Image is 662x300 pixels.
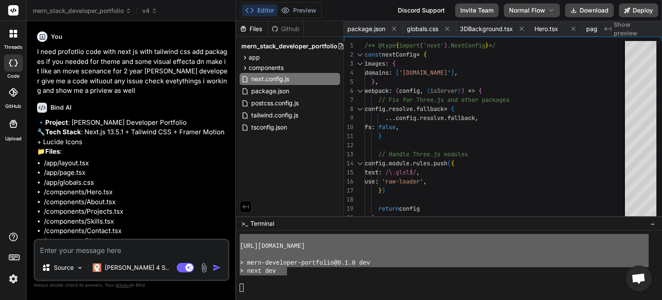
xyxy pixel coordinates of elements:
[240,267,276,275] span: > next dev
[409,159,413,167] span: .
[344,68,353,77] div: 4
[375,177,378,185] span: :
[344,141,353,150] div: 12
[375,78,378,85] span: ,
[534,25,558,33] span: Hero.tsx
[378,168,382,176] span: :
[344,95,353,104] div: 7
[423,51,427,58] span: {
[399,205,420,212] span: config
[344,123,353,132] div: 10
[619,3,658,17] button: Deploy
[451,105,454,113] span: {
[385,159,389,167] span: .
[45,128,81,136] strong: Tech Stack
[372,78,375,85] span: }
[93,263,101,272] img: Claude 4 Sonnet
[478,87,482,95] span: {
[454,69,458,76] span: ,
[142,6,157,15] span: v4
[420,87,423,95] span: ,
[365,51,382,58] span: const
[375,214,378,221] span: ,
[586,25,611,33] span: page.tsx
[372,214,375,221] span: }
[416,168,420,176] span: ,
[6,272,21,286] img: settings
[485,41,489,49] span: }
[444,41,447,49] span: )
[416,105,444,113] span: fallback
[347,25,385,33] span: package.json
[396,123,399,131] span: ,
[393,3,450,17] div: Discord Support
[365,105,385,113] span: config
[344,59,353,68] div: 3
[389,159,409,167] span: module
[37,118,228,157] p: 🔹 : [PERSON_NAME] Developer Portfolio 🔧 : Next.js 13.5.1 + Tailwind CSS + Framer Motion + Lucide ...
[199,263,209,273] img: attachment
[420,114,444,122] span: resolve
[413,159,430,167] span: rules
[649,217,657,231] button: −
[365,168,378,176] span: test
[447,114,475,122] span: fallback
[242,4,278,16] button: Editor
[399,87,420,95] span: config
[434,159,447,167] span: push
[389,69,392,76] span: :
[378,150,468,158] span: // Handle Three.js modules
[344,195,353,204] div: 18
[365,87,389,95] span: webpack
[430,87,458,95] span: isServer
[423,41,444,49] span: 'next'
[250,110,299,120] span: tailwind.config.js
[236,25,268,33] div: Files
[54,263,74,272] p: Source
[241,42,337,51] span: mern_stack_developer_portfolio
[392,60,396,67] span: {
[396,69,399,76] span: [
[344,213,353,222] div: 20
[389,105,413,113] span: resolve
[396,87,399,95] span: (
[250,122,288,133] span: tsconfig.json
[385,60,389,67] span: :
[378,205,399,212] span: return
[416,114,420,122] span: .
[354,59,365,68] div: Click to collapse the range.
[626,265,652,291] div: Open chat
[44,158,228,168] li: /app/layout.tsx
[44,178,228,188] li: /app/globals.css
[396,114,416,122] span: config
[461,87,465,95] span: )
[44,187,228,197] li: /components/Hero.tsx
[427,87,430,95] span: {
[44,236,228,246] li: /components/Navbar.tsx
[389,87,392,95] span: :
[33,6,131,15] span: mern_stack_developer_portfolio
[5,135,22,142] label: Upload
[468,87,475,95] span: =>
[34,281,229,289] p: Always double-check its answers. Your in Bind
[455,3,499,17] button: Invite Team
[444,105,447,113] span: =
[385,105,389,113] span: .
[382,186,385,194] span: )
[378,132,382,140] span: }
[344,159,353,168] div: 14
[365,159,385,167] span: config
[447,41,485,49] span: .NextConfig
[45,118,68,126] strong: Project
[509,6,545,15] span: Normal Flow
[278,4,320,16] button: Preview
[399,41,420,49] span: import
[250,86,290,96] span: package.json
[44,217,228,227] li: /components/Skills.tsx
[240,259,370,267] span: > mern-developer-portfolio@0.1.0 dev
[50,103,72,112] h6: Bind AI
[460,25,513,33] span: 3DBackground.tsx
[344,168,353,177] div: 15
[354,86,365,95] div: Click to collapse the range.
[413,105,416,113] span: .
